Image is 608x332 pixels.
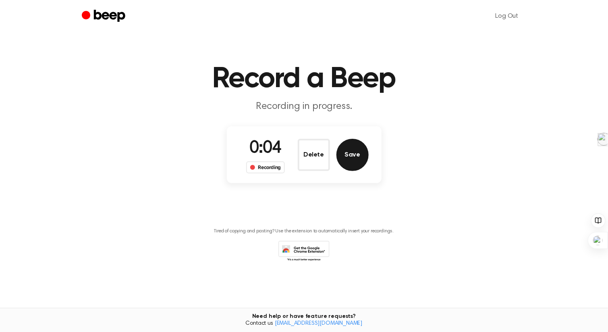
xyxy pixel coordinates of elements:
div: Recording [246,161,285,173]
a: Beep [82,8,127,24]
button: Delete Audio Record [298,139,330,171]
a: [EMAIL_ADDRESS][DOMAIN_NAME] [275,321,363,326]
span: Contact us [5,320,603,328]
button: Save Audio Record [336,139,369,171]
h1: Record a Beep [98,65,510,94]
p: Tired of copying and pasting? Use the extension to automatically insert your recordings. [214,228,394,234]
p: Recording in progress. [149,100,459,113]
span: 0:04 [249,140,282,157]
a: Log Out [488,6,527,26]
